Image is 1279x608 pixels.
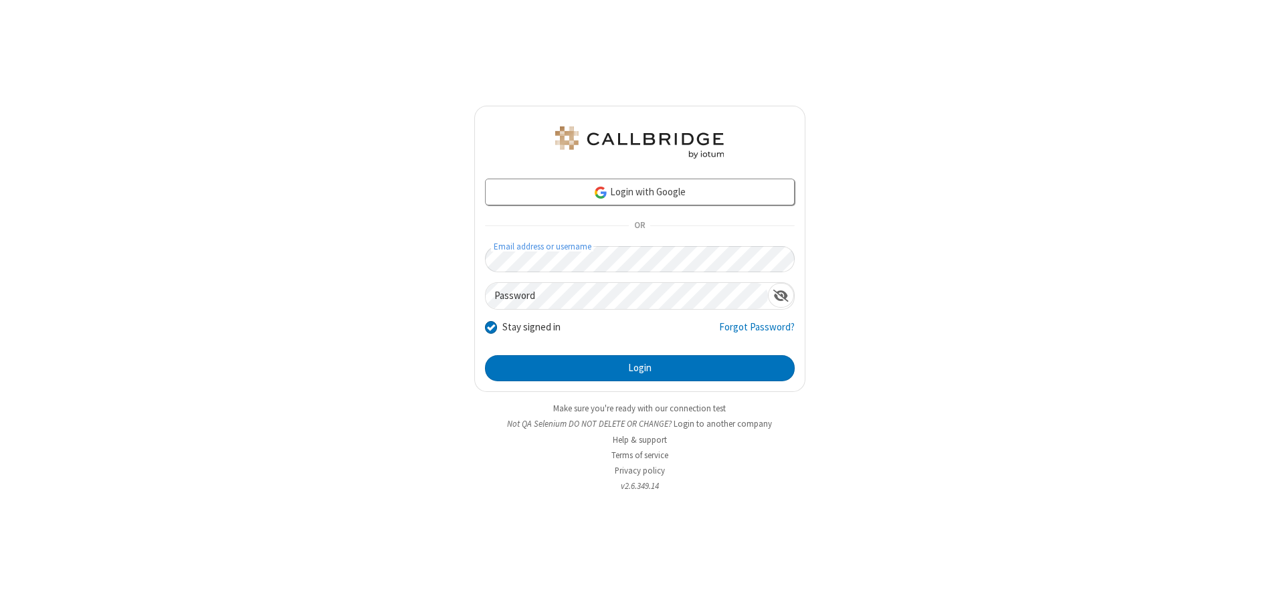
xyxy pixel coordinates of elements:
span: OR [629,217,650,235]
li: v2.6.349.14 [474,480,805,492]
a: Forgot Password? [719,320,795,345]
a: Login with Google [485,179,795,205]
li: Not QA Selenium DO NOT DELETE OR CHANGE? [474,417,805,430]
div: Show password [768,283,794,308]
a: Help & support [613,434,667,445]
input: Email address or username [485,246,795,272]
a: Terms of service [611,449,668,461]
label: Stay signed in [502,320,561,335]
a: Privacy policy [615,465,665,476]
img: QA Selenium DO NOT DELETE OR CHANGE [553,126,726,159]
img: google-icon.png [593,185,608,200]
button: Login to another company [674,417,772,430]
a: Make sure you're ready with our connection test [553,403,726,414]
button: Login [485,355,795,382]
input: Password [486,283,768,309]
